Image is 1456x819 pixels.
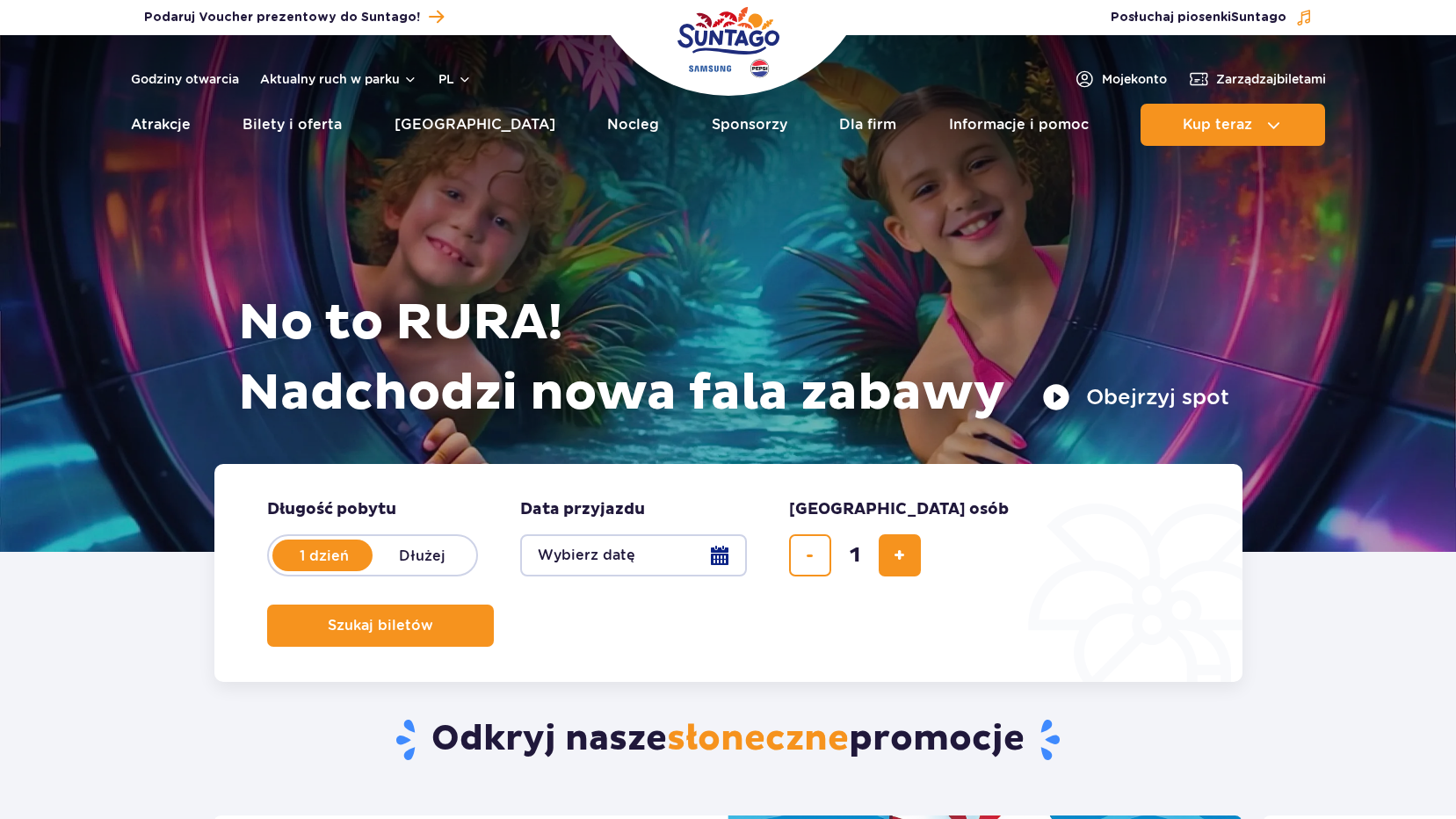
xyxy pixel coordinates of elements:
span: [GEOGRAPHIC_DATA] osób [789,499,1009,520]
button: Obejrzyj spot [1042,383,1229,411]
button: usuń bilet [789,534,831,576]
span: Posłuchaj piosenki [1111,9,1286,26]
a: Godziny otwarcia [131,70,239,88]
a: Mojekonto [1074,69,1167,90]
button: Posłuchaj piosenkiSuntago [1111,9,1313,26]
a: Nocleg [607,104,659,146]
h1: No to RURA! Nadchodzi nowa fala zabawy [238,288,1229,429]
span: Szukaj biletów [328,618,433,634]
span: Suntago [1231,11,1286,24]
button: dodaj bilet [879,534,921,576]
button: Wybierz datę [520,534,747,576]
button: pl [438,70,472,88]
span: słoneczne [667,717,849,761]
h2: Odkryj nasze promocje [214,717,1242,763]
input: liczba biletów [834,534,876,576]
span: Kup teraz [1183,117,1252,133]
span: Data przyjazdu [520,499,645,520]
button: Aktualny ruch w parku [260,72,417,86]
a: Atrakcje [131,104,191,146]
label: Dłużej [373,537,473,574]
span: Zarządzaj biletami [1216,70,1326,88]
a: Zarządzajbiletami [1188,69,1326,90]
button: Kup teraz [1141,104,1325,146]
a: Podaruj Voucher prezentowy do Suntago! [144,5,444,29]
button: Szukaj biletów [267,605,494,647]
span: Długość pobytu [267,499,396,520]
a: Sponsorzy [712,104,787,146]
span: Moje konto [1102,70,1167,88]
form: Planowanie wizyty w Park of Poland [214,464,1242,682]
a: Dla firm [839,104,896,146]
a: Bilety i oferta [243,104,342,146]
a: Informacje i pomoc [949,104,1089,146]
a: [GEOGRAPHIC_DATA] [395,104,555,146]
label: 1 dzień [274,537,374,574]
span: Podaruj Voucher prezentowy do Suntago! [144,9,420,26]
